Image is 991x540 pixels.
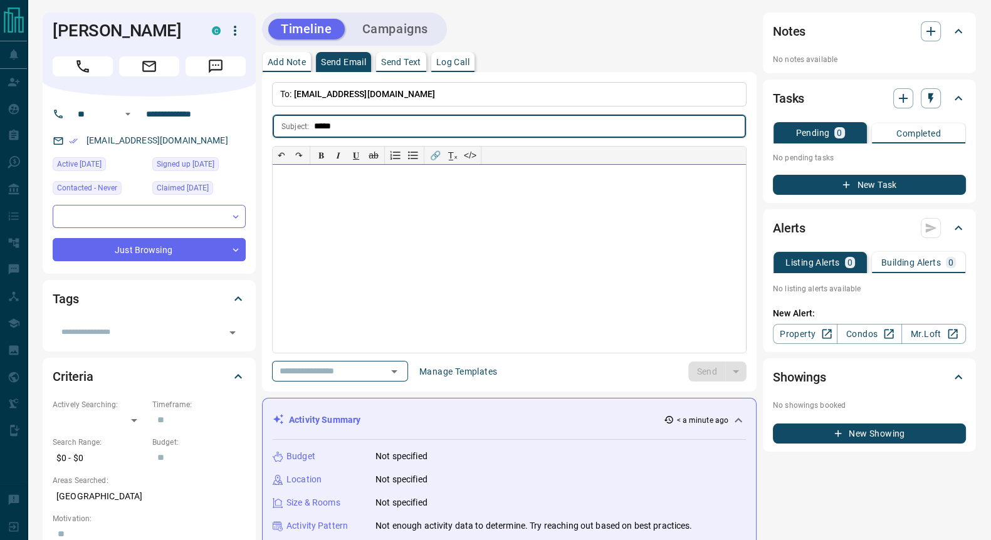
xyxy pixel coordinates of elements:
[69,137,78,145] svg: Email Verified
[330,147,347,164] button: 𝑰
[948,258,953,267] p: 0
[286,496,340,509] p: Size & Rooms
[281,121,309,132] p: Subject:
[375,473,427,486] p: Not specified
[119,56,179,76] span: Email
[901,324,966,344] a: Mr.Loft
[375,496,427,509] p: Not specified
[286,519,348,532] p: Activity Pattern
[321,58,366,66] p: Send Email
[212,26,221,35] div: condos.ca
[152,181,246,199] div: Sun Feb 02 2025
[53,513,246,524] p: Motivation:
[186,56,246,76] span: Message
[53,157,146,175] div: Sat Feb 15 2025
[57,158,102,170] span: Active [DATE]
[369,150,379,160] s: ab
[289,413,360,427] p: Activity Summary
[273,147,290,164] button: ↶
[381,58,421,66] p: Send Text
[676,415,728,426] p: < a minute ago
[294,89,436,99] span: [EMAIL_ADDRESS][DOMAIN_NAME]
[773,175,966,195] button: New Task
[426,147,444,164] button: 🔗
[773,88,804,108] h2: Tasks
[444,147,461,164] button: T̲ₓ
[53,366,93,387] h2: Criteria
[365,147,382,164] button: ab
[53,437,146,448] p: Search Range:
[773,400,966,411] p: No showings booked
[347,147,365,164] button: 𝐔
[837,324,901,344] a: Condos
[375,450,427,463] p: Not specified
[375,519,693,532] p: Not enough activity data to determine. Try reaching out based on best practices.
[53,361,246,392] div: Criteria
[385,363,403,380] button: Open
[773,213,966,243] div: Alerts
[387,147,404,164] button: Numbered list
[847,258,852,267] p: 0
[152,399,246,410] p: Timeframe:
[773,218,805,238] h2: Alerts
[290,147,308,164] button: ↷
[688,361,747,382] div: split button
[53,289,78,309] h2: Tags
[53,238,246,261] div: Just Browsing
[273,408,746,432] div: Activity Summary< a minute ago
[157,158,214,170] span: Signed up [DATE]
[773,307,966,320] p: New Alert:
[404,147,422,164] button: Bullet list
[152,157,246,175] div: Sun Feb 02 2025
[57,182,117,194] span: Contacted - Never
[436,58,469,66] p: Log Call
[896,129,941,138] p: Completed
[53,284,246,314] div: Tags
[773,423,966,444] button: New Showing
[53,475,246,486] p: Areas Searched:
[795,128,829,137] p: Pending
[286,450,315,463] p: Budget
[773,324,837,344] a: Property
[773,362,966,392] div: Showings
[53,21,193,41] h1: [PERSON_NAME]
[773,54,966,65] p: No notes available
[286,473,322,486] p: Location
[773,83,966,113] div: Tasks
[312,147,330,164] button: 𝐁
[53,486,246,507] p: [GEOGRAPHIC_DATA]
[773,367,826,387] h2: Showings
[152,437,246,448] p: Budget:
[53,399,146,410] p: Actively Searching:
[268,19,345,39] button: Timeline
[272,82,747,106] p: To:
[353,150,359,160] span: 𝐔
[412,361,505,382] button: Manage Templates
[350,19,441,39] button: Campaigns
[461,147,479,164] button: </>
[53,56,113,76] span: Call
[224,324,241,341] button: Open
[773,16,966,46] div: Notes
[87,135,228,145] a: [EMAIL_ADDRESS][DOMAIN_NAME]
[268,58,306,66] p: Add Note
[120,106,135,122] button: Open
[53,448,146,469] p: $0 - $0
[881,258,941,267] p: Building Alerts
[837,128,842,137] p: 0
[157,182,209,194] span: Claimed [DATE]
[773,21,805,41] h2: Notes
[773,283,966,294] p: No listing alerts available
[773,148,966,167] p: No pending tasks
[785,258,840,267] p: Listing Alerts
